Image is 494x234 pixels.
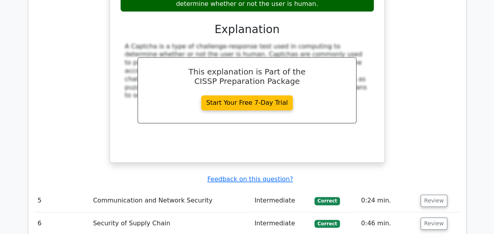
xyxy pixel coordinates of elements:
[90,189,252,212] td: Communication and Network Security
[358,189,417,212] td: 0:24 min.
[421,217,447,230] button: Review
[125,23,369,36] h3: Explanation
[314,197,340,205] span: Correct
[207,175,293,183] a: Feedback on this question?
[251,189,311,212] td: Intermediate
[421,195,447,207] button: Review
[314,220,340,228] span: Correct
[125,43,369,100] div: A Captcha is a type of challenge-response test used in computing to determine whether or not the ...
[201,95,293,110] a: Start Your Free 7-Day Trial
[35,189,90,212] td: 5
